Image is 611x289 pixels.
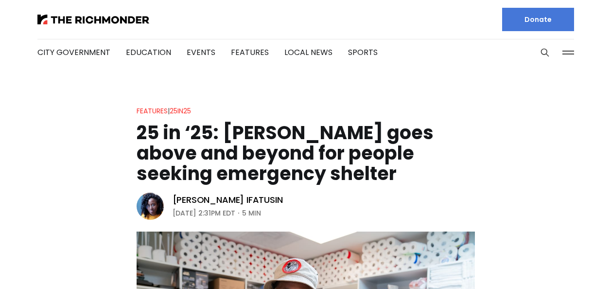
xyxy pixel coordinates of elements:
[137,106,168,116] a: Features
[37,15,149,24] img: The Richmonder
[173,194,283,206] a: [PERSON_NAME] Ifatusin
[173,207,235,219] time: [DATE] 2:31PM EDT
[126,47,171,58] a: Education
[137,123,475,184] h1: 25 in ‘25: [PERSON_NAME] goes above and beyond for people seeking emergency shelter
[538,45,552,60] button: Search this site
[37,47,110,58] a: City Government
[137,193,164,220] img: Victoria A. Ifatusin
[231,47,269,58] a: Features
[137,105,191,117] div: |
[348,47,378,58] a: Sports
[242,207,261,219] span: 5 min
[529,241,611,289] iframe: portal-trigger
[187,47,215,58] a: Events
[170,106,191,116] a: 25in25
[502,8,574,31] a: Donate
[284,47,332,58] a: Local News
